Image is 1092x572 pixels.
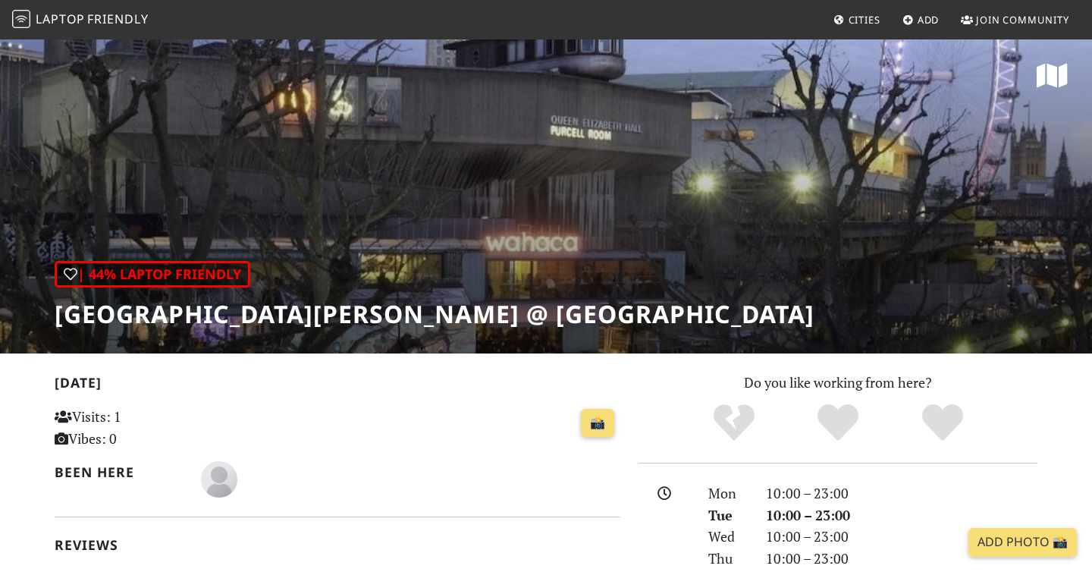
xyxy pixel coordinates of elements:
[955,6,1075,33] a: Join Community
[36,11,85,27] span: Laptop
[55,375,620,397] h2: [DATE]
[12,10,30,28] img: LaptopFriendly
[976,13,1069,27] span: Join Community
[682,402,786,444] div: No
[699,504,757,526] div: Tue
[757,482,1046,504] div: 10:00 – 23:00
[55,300,814,328] h1: [GEOGRAPHIC_DATA][PERSON_NAME] @ [GEOGRAPHIC_DATA]
[699,482,757,504] div: Mon
[786,402,890,444] div: Yes
[699,526,757,548] div: Wed
[55,406,231,450] p: Visits: 1 Vibes: 0
[827,6,886,33] a: Cities
[896,6,946,33] a: Add
[849,13,880,27] span: Cities
[55,261,250,288] div: | 44% Laptop Friendly
[699,548,757,570] div: Thu
[757,504,1046,526] div: 10:00 – 23:00
[757,526,1046,548] div: 10:00 – 23:00
[55,464,183,480] h2: Been here
[201,469,237,487] span: James Lowsley Williams
[639,372,1037,394] p: Do you like working from here?
[201,461,237,498] img: blank-535327c66bd565773addf3077783bbfce4b00ec00e9fd257753287c682c7fa38.png
[890,402,995,444] div: Definitely!
[757,548,1046,570] div: 10:00 – 23:00
[55,537,620,553] h2: Reviews
[87,11,148,27] span: Friendly
[968,528,1077,557] a: Add Photo 📸
[581,409,614,438] a: 📸
[12,7,149,33] a: LaptopFriendly LaptopFriendly
[918,13,940,27] span: Add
